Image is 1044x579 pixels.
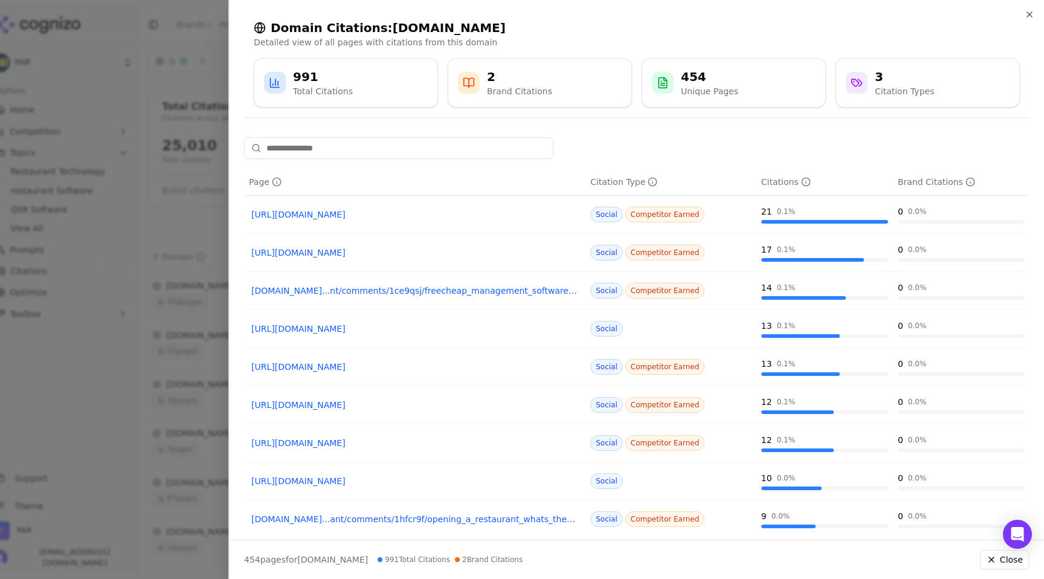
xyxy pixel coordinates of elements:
[898,244,903,256] div: 0
[777,397,796,407] div: 0.1 %
[980,550,1029,569] button: Close
[908,207,927,216] div: 0.0 %
[761,358,772,370] div: 13
[761,434,772,446] div: 12
[244,554,368,566] p: page s for
[777,473,796,483] div: 0.0 %
[625,245,705,260] span: Competitor Earned
[590,321,623,337] span: Social
[761,282,772,294] div: 14
[777,207,796,216] div: 0.1 %
[590,511,623,527] span: Social
[455,555,523,564] span: 2 Brand Citations
[249,176,282,188] div: Page
[898,320,903,332] div: 0
[625,435,705,451] span: Competitor Earned
[875,68,934,85] div: 3
[777,245,796,254] div: 0.1 %
[761,244,772,256] div: 17
[908,245,927,254] div: 0.0 %
[251,399,578,411] a: [URL][DOMAIN_NAME]
[777,359,796,369] div: 0.1 %
[761,472,772,484] div: 10
[875,85,934,97] div: Citation Types
[777,283,796,293] div: 0.1 %
[898,510,903,522] div: 0
[681,68,738,85] div: 454
[625,359,705,375] span: Competitor Earned
[898,176,975,188] div: Brand Citations
[293,68,353,85] div: 991
[244,555,260,564] span: 454
[908,321,927,331] div: 0.0 %
[590,435,623,451] span: Social
[756,169,893,196] th: totalCitationCount
[898,282,903,294] div: 0
[254,36,1020,48] p: Detailed view of all pages with citations from this domain
[761,205,772,218] div: 21
[761,176,811,188] div: Citations
[254,19,1020,36] h2: Domain Citations: [DOMAIN_NAME]
[898,472,903,484] div: 0
[908,473,927,483] div: 0.0 %
[681,85,738,97] div: Unique Pages
[293,85,353,97] div: Total Citations
[251,513,578,525] a: [DOMAIN_NAME]...ant/comments/1hfcr9f/opening_a_restaurant_whats_the_best_pos_system
[590,245,623,260] span: Social
[251,323,578,335] a: [URL][DOMAIN_NAME]
[625,207,705,222] span: Competitor Earned
[590,207,623,222] span: Social
[898,205,903,218] div: 0
[625,283,705,299] span: Competitor Earned
[585,169,756,196] th: citationTypes
[908,511,927,521] div: 0.0 %
[908,359,927,369] div: 0.0 %
[761,320,772,332] div: 13
[908,283,927,293] div: 0.0 %
[244,169,1029,577] div: Data table
[487,85,552,97] div: Brand Citations
[908,397,927,407] div: 0.0 %
[378,555,450,564] span: 991 Total Citations
[898,396,903,408] div: 0
[908,435,927,445] div: 0.0 %
[777,435,796,445] div: 0.1 %
[297,555,368,564] span: [DOMAIN_NAME]
[251,247,578,259] a: [URL][DOMAIN_NAME]
[251,209,578,221] a: [URL][DOMAIN_NAME]
[487,68,552,85] div: 2
[251,475,578,487] a: [URL][DOMAIN_NAME]
[251,285,578,297] a: [DOMAIN_NAME]...nt/comments/1ce9qsj/freecheap_management_software_for_my_restaurant
[590,176,657,188] div: Citation Type
[898,434,903,446] div: 0
[893,169,1029,196] th: brandCitationCount
[625,397,705,413] span: Competitor Earned
[251,361,578,373] a: [URL][DOMAIN_NAME]
[772,511,790,521] div: 0.0 %
[590,359,623,375] span: Social
[590,283,623,299] span: Social
[625,511,705,527] span: Competitor Earned
[898,358,903,370] div: 0
[761,396,772,408] div: 12
[761,510,767,522] div: 9
[251,437,578,449] a: [URL][DOMAIN_NAME]
[590,473,623,489] span: Social
[777,321,796,331] div: 0.1 %
[590,397,623,413] span: Social
[244,169,585,196] th: page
